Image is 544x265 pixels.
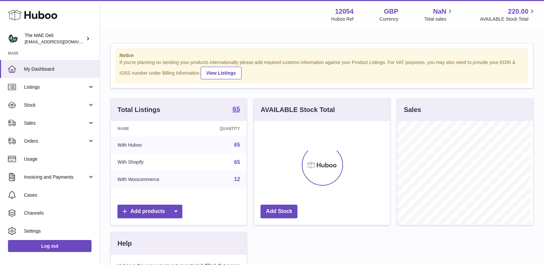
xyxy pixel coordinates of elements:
[8,240,91,252] a: Log out
[24,120,88,126] span: Sales
[234,142,240,148] a: 65
[25,39,98,44] span: [EMAIL_ADDRESS][DOMAIN_NAME]
[117,205,182,218] a: Add products
[111,171,195,188] td: With Woocommerce
[24,174,88,180] span: Invoicing and Payments
[24,102,88,108] span: Stock
[24,228,94,234] span: Settings
[24,138,88,144] span: Orders
[233,106,240,114] a: 65
[111,154,195,171] td: With Shopify
[8,34,18,44] img: logistics@deliciouslyella.com
[261,105,335,114] h3: AVAILABLE Stock Total
[117,105,160,114] h3: Total Listings
[384,7,398,16] strong: GBP
[119,52,524,59] strong: Notice
[111,121,195,136] th: Name
[234,159,240,165] a: 65
[24,156,94,162] span: Usage
[24,66,94,72] span: My Dashboard
[111,136,195,154] td: With Huboo
[433,7,446,16] span: NaN
[24,210,94,216] span: Channels
[508,7,528,16] span: 220.00
[233,106,240,112] strong: 65
[480,7,536,22] a: 220.00 AVAILABLE Stock Total
[119,59,524,79] div: If you're planning on sending your products internationally please add required customs informati...
[117,239,132,248] h3: Help
[201,67,242,79] a: View Listings
[480,16,536,22] span: AVAILABLE Stock Total
[24,84,88,90] span: Listings
[331,16,354,22] div: Huboo Ref
[424,16,454,22] span: Total sales
[234,176,240,182] a: 12
[195,121,247,136] th: Quantity
[335,7,354,16] strong: 12054
[424,7,454,22] a: NaN Total sales
[24,192,94,198] span: Cases
[25,32,85,45] div: The MAE Deli
[380,16,399,22] div: Currency
[261,205,297,218] a: Add Stock
[404,105,421,114] h3: Sales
